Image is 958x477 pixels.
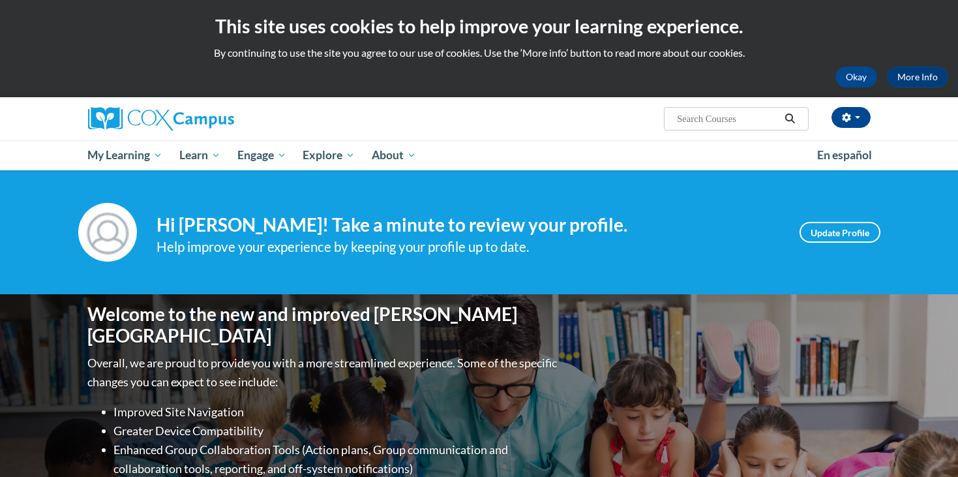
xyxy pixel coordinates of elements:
a: Learn [171,140,229,170]
a: Cox Campus [88,107,336,131]
li: Improved Site Navigation [114,403,561,422]
a: Explore [294,140,363,170]
img: Cox Campus [88,107,234,131]
h2: This site uses cookies to help improve your learning experience. [10,13,948,39]
a: My Learning [80,140,172,170]
a: Update Profile [800,222,880,243]
a: En español [809,142,880,169]
button: Account Settings [831,107,871,128]
button: Okay [835,67,877,87]
span: About [372,147,416,163]
a: Engage [229,140,295,170]
a: More Info [887,67,948,87]
span: My Learning [87,147,162,163]
button: Search [780,111,800,127]
h1: Welcome to the new and improved [PERSON_NAME][GEOGRAPHIC_DATA] [88,303,561,347]
iframe: Button to launch messaging window [906,425,948,467]
a: About [363,140,425,170]
div: Help improve your experience by keeping your profile up to date. [157,236,780,258]
li: Greater Device Compatibility [114,422,561,440]
input: Search Courses [676,111,780,127]
p: By continuing to use the site you agree to our use of cookies. Use the ‘More info’ button to read... [10,46,948,60]
h4: Hi [PERSON_NAME]! Take a minute to review your profile. [157,214,780,236]
span: Learn [179,147,220,163]
span: En español [817,148,872,162]
p: Overall, we are proud to provide you with a more streamlined experience. Some of the specific cha... [88,354,561,392]
span: Explore [303,147,355,163]
img: Profile Image [78,203,137,262]
span: Engage [237,147,286,163]
div: Main menu [68,140,890,170]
